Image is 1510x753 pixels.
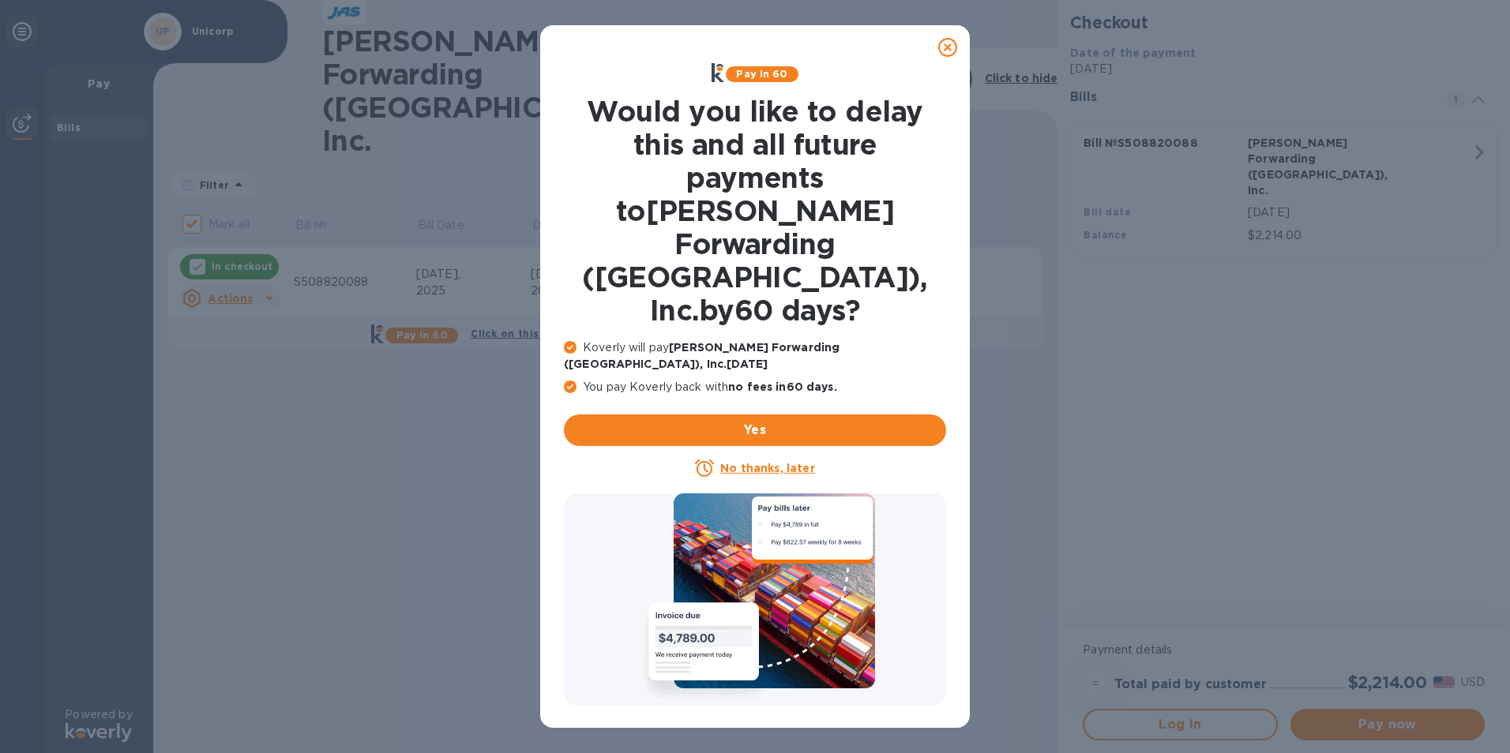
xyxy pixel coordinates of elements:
p: Koverly will pay [564,339,946,373]
h1: Would you like to delay this and all future payments to [PERSON_NAME] Forwarding ([GEOGRAPHIC_DAT... [564,95,946,327]
u: No thanks, later [720,462,814,474]
span: Yes [577,421,933,440]
b: no fees in 60 days . [728,380,836,393]
b: Pay in 60 [736,68,787,80]
button: Yes [564,414,946,446]
p: You pay Koverly back with [564,379,946,395]
b: [PERSON_NAME] Forwarding ([GEOGRAPHIC_DATA]), Inc. [DATE] [564,341,840,370]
